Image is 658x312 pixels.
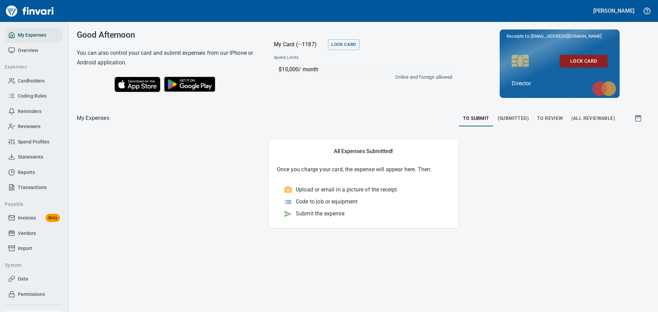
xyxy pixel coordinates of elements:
span: Reviewers [18,122,40,131]
a: Vendors [5,226,63,241]
span: Lock Card [331,41,356,49]
span: Coding Rules [18,92,47,100]
span: Lock Card [565,57,602,65]
span: Reports [18,168,35,177]
nav: breadcrumb [77,114,109,122]
button: Show transactions within a particular date range [628,110,650,126]
span: Data [18,275,28,283]
p: Director [512,79,608,88]
a: Statements [5,149,63,165]
span: Spend Profiles [18,138,49,146]
p: Online and foreign allowed [268,74,452,80]
a: Coding Rules [5,88,63,104]
button: Lock Card [328,39,359,50]
a: Reports [5,165,63,180]
a: Import [5,241,63,256]
span: System [5,261,57,270]
h3: Good Afternoon [77,30,257,40]
span: Vendors [18,229,36,238]
p: Submit the expense [296,210,344,218]
span: Beta [46,214,60,222]
h6: You can also control your card and submit expenses from our iPhone or Android application. [77,48,257,67]
img: Download on the App Store [114,77,160,92]
span: Invoices [18,214,36,222]
a: Overview [5,43,63,58]
span: (Submitted) [498,114,529,123]
span: Import [18,244,32,253]
p: My Card (···1187) [274,40,325,49]
a: Cardholders [5,73,63,89]
img: Get it on Google Play [160,73,219,96]
h5: [PERSON_NAME] [593,7,634,14]
a: Data [5,271,63,287]
span: To Review [537,114,563,123]
img: mastercard.svg [589,78,620,100]
img: Finvari [4,3,56,19]
span: Overview [18,46,38,55]
span: Cardholders [18,77,45,85]
span: Payable [5,200,57,209]
a: Transactions [5,180,63,195]
span: [EMAIL_ADDRESS][DOMAIN_NAME] [530,33,602,39]
p: Code to job or equipment [296,198,358,206]
span: Transactions [18,183,47,192]
span: Permissions [18,290,45,299]
button: System [2,259,59,272]
button: Lock Card [560,55,608,67]
p: Receipts to: [507,33,613,40]
a: Reminders [5,104,63,119]
span: Statements [18,153,43,161]
button: Expenses [2,61,59,73]
p: $10,000 / month [279,65,450,74]
a: My Expenses [5,27,63,43]
a: Permissions [5,287,63,302]
button: Payable [2,198,59,211]
a: InvoicesBeta [5,210,63,226]
p: Upload or email in a picture of the receipt [296,186,397,194]
span: Expenses [5,63,57,71]
span: To Submit [463,114,489,123]
span: (All Reviewable) [571,114,615,123]
a: Spend Profiles [5,134,63,150]
p: My Expenses [77,114,109,122]
a: Reviewers [5,119,63,134]
span: Spend Limits [274,54,375,61]
button: [PERSON_NAME] [592,5,636,16]
span: Reminders [18,107,41,116]
p: Once you charge your card, the expense will appear here. Then: [277,165,450,174]
span: My Expenses [18,31,46,39]
h5: All Expenses Submitted! [277,148,450,155]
